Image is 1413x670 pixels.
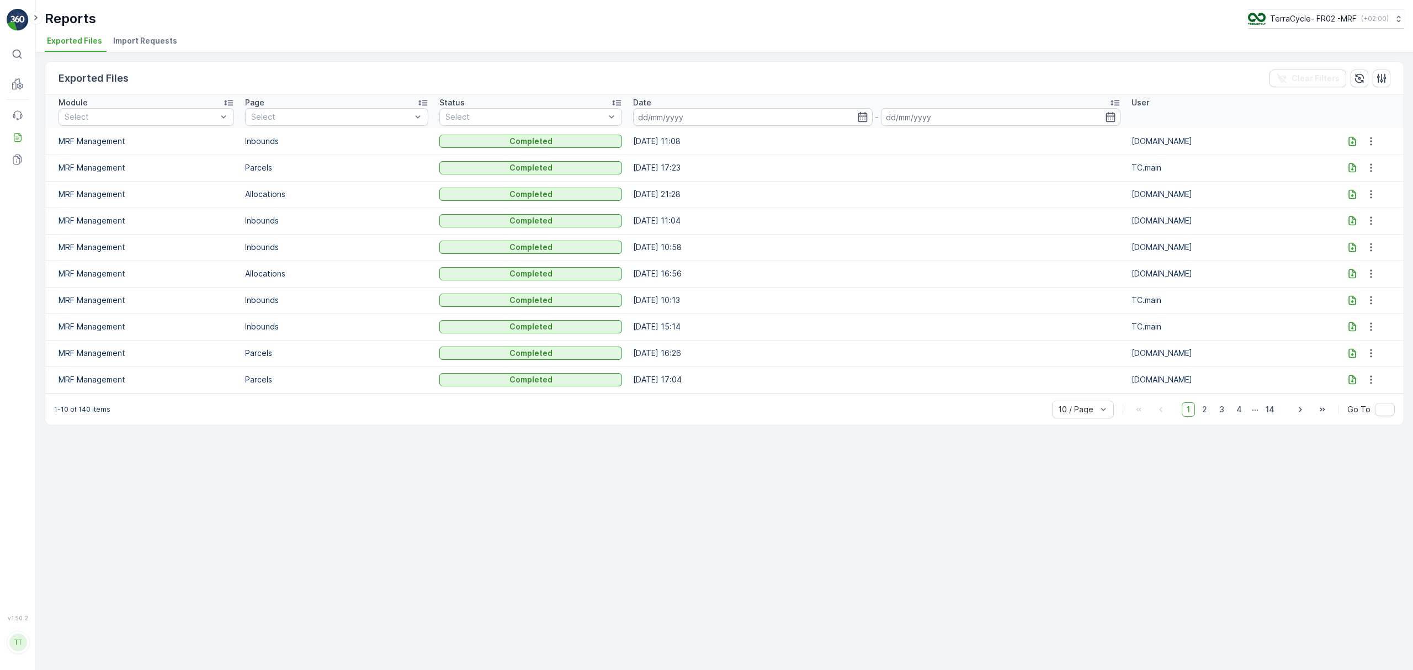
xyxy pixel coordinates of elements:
[628,234,1125,260] td: [DATE] 10:58
[245,97,264,108] p: Page
[65,111,217,123] p: Select
[1231,402,1247,417] span: 4
[439,347,623,360] button: Completed
[628,340,1125,366] td: [DATE] 16:26
[59,162,234,173] p: MRF Management
[245,242,428,253] p: Inbounds
[59,295,234,306] p: MRF Management
[628,155,1125,181] td: [DATE] 17:23
[439,294,623,307] button: Completed
[628,181,1125,208] td: [DATE] 21:28
[7,615,29,621] span: v 1.50.2
[59,242,234,253] p: MRF Management
[1132,268,1315,279] p: [DOMAIN_NAME]
[59,189,234,200] p: MRF Management
[881,108,1120,126] input: dd/mm/yyyy
[1252,402,1258,417] p: ...
[7,9,29,31] img: logo
[439,241,623,254] button: Completed
[509,215,553,226] p: Completed
[59,136,234,147] p: MRF Management
[251,111,411,123] p: Select
[509,321,553,332] p: Completed
[1214,402,1229,417] span: 3
[245,189,428,200] p: Allocations
[439,135,623,148] button: Completed
[633,108,873,126] input: dd/mm/yyyy
[509,162,553,173] p: Completed
[1132,136,1315,147] p: [DOMAIN_NAME]
[1270,13,1357,24] p: TerraCycle- FR02 -MRF
[1261,402,1279,417] span: 14
[633,97,651,108] p: Date
[45,10,96,28] p: Reports
[1182,402,1195,417] span: 1
[509,295,553,306] p: Completed
[59,268,234,279] p: MRF Management
[59,321,234,332] p: MRF Management
[59,348,234,359] p: MRF Management
[59,71,129,86] p: Exported Files
[1132,348,1315,359] p: [DOMAIN_NAME]
[1292,73,1340,84] p: Clear Filters
[628,260,1125,287] td: [DATE] 16:56
[439,320,623,333] button: Completed
[628,287,1125,313] td: [DATE] 10:13
[245,215,428,226] p: Inbounds
[245,321,428,332] p: Inbounds
[1248,13,1266,25] img: terracycle.png
[245,268,428,279] p: Allocations
[245,136,428,147] p: Inbounds
[1132,215,1315,226] p: [DOMAIN_NAME]
[1132,295,1315,306] p: TC.main
[509,136,553,147] p: Completed
[1361,14,1389,23] p: ( +02:00 )
[245,295,428,306] p: Inbounds
[1248,9,1404,29] button: TerraCycle- FR02 -MRF(+02:00)
[509,189,553,200] p: Completed
[509,242,553,253] p: Completed
[628,366,1125,393] td: [DATE] 17:04
[1132,97,1149,108] p: User
[7,624,29,661] button: TT
[509,348,553,359] p: Completed
[59,97,88,108] p: Module
[509,268,553,279] p: Completed
[245,348,428,359] p: Parcels
[1132,321,1315,332] p: TC.main
[1132,189,1315,200] p: [DOMAIN_NAME]
[47,35,102,46] span: Exported Files
[445,111,605,123] p: Select
[439,188,623,201] button: Completed
[509,374,553,385] p: Completed
[113,35,177,46] span: Import Requests
[1347,404,1370,415] span: Go To
[439,267,623,280] button: Completed
[245,374,428,385] p: Parcels
[439,161,623,174] button: Completed
[9,634,27,651] div: TT
[245,162,428,173] p: Parcels
[1132,374,1315,385] p: [DOMAIN_NAME]
[439,373,623,386] button: Completed
[59,215,234,226] p: MRF Management
[1132,242,1315,253] p: [DOMAIN_NAME]
[54,405,110,414] p: 1-10 of 140 items
[628,128,1125,155] td: [DATE] 11:08
[1132,162,1315,173] p: TC.main
[1269,70,1346,87] button: Clear Filters
[628,208,1125,234] td: [DATE] 11:04
[1197,402,1212,417] span: 2
[439,97,465,108] p: Status
[439,214,623,227] button: Completed
[875,110,879,124] p: -
[59,374,234,385] p: MRF Management
[628,313,1125,340] td: [DATE] 15:14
